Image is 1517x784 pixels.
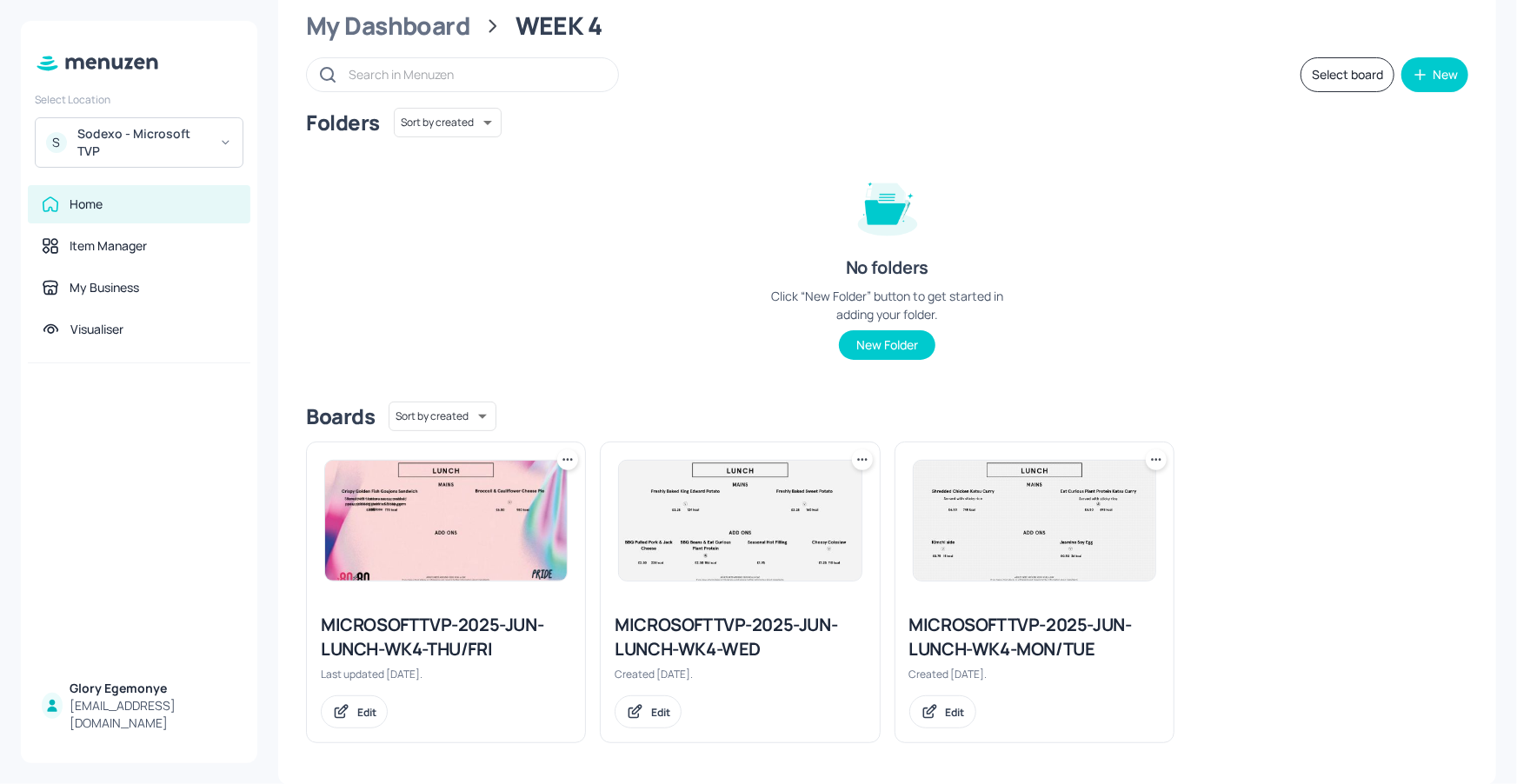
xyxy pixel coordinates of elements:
[325,461,567,581] img: 2025-07-01-1751369701524uxqar9qsuvb.jpeg
[70,697,236,732] div: [EMAIL_ADDRESS][DOMAIN_NAME]
[349,62,601,87] input: Search in Menuzen
[615,613,865,661] div: MICROSOFTTVP-2025-JUN-LUNCH-WK4-WED
[306,10,470,42] div: My Dashboard
[846,256,928,280] div: No folders
[35,92,243,107] div: Select Location
[321,613,571,661] div: MICROSOFTTVP-2025-JUN-LUNCH-WK4-THU/FRI
[389,399,496,434] div: Sort by created
[77,125,209,160] div: Sodexo - Microsoft TVP
[46,132,67,153] div: S
[757,287,1018,323] div: Click “New Folder” button to get started in adding your folder.
[1301,57,1394,92] button: Select board
[70,279,139,296] div: My Business
[70,237,147,255] div: Item Manager
[914,461,1155,581] img: 2025-06-02-1748878816713qvky1azv5z.jpeg
[1401,57,1468,92] button: New
[306,109,380,136] div: Folders
[946,705,965,720] div: Edit
[844,162,931,249] img: folder-empty
[839,330,935,360] button: New Folder
[516,10,602,42] div: WEEK 4
[321,667,571,681] div: Last updated [DATE].
[70,680,236,697] div: Glory Egemonye
[651,705,670,720] div: Edit
[909,613,1160,661] div: MICROSOFTTVP-2025-JUN-LUNCH-WK4-MON/TUE
[619,461,861,581] img: 2025-06-18-1750252655009tuz1m6n2gb.jpeg
[909,667,1160,681] div: Created [DATE].
[1433,69,1458,81] div: New
[70,321,123,338] div: Visualiser
[306,402,375,430] div: Boards
[70,196,103,213] div: Home
[357,705,376,720] div: Edit
[615,667,865,681] div: Created [DATE].
[394,105,502,140] div: Sort by created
